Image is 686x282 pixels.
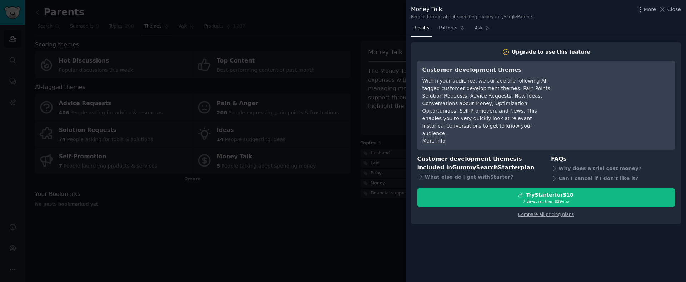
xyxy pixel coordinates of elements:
[551,163,675,173] div: Why does a trial cost money?
[636,6,656,13] button: More
[563,66,670,119] iframe: YouTube video player
[518,212,574,217] a: Compare all pricing plans
[422,138,446,144] a: More info
[644,6,656,13] span: More
[551,173,675,183] div: Can I cancel if I don't like it?
[417,155,541,172] h3: Customer development themes is included in plan
[417,188,675,207] button: TryStarterfor$107 daystrial, then $29/mo
[422,66,553,75] h3: Customer development themes
[439,25,457,31] span: Patterns
[475,25,483,31] span: Ask
[667,6,681,13] span: Close
[512,48,590,56] div: Upgrade to use this feature
[411,23,432,37] a: Results
[551,155,675,164] h3: FAQs
[437,23,467,37] a: Patterns
[413,25,429,31] span: Results
[452,164,520,171] span: GummySearch Starter
[411,5,533,14] div: Money Talk
[658,6,681,13] button: Close
[418,199,675,204] div: 7 days trial, then $ 29 /mo
[472,23,493,37] a: Ask
[526,191,573,199] div: Try Starter for $10
[417,172,541,182] div: What else do I get with Starter ?
[422,77,553,137] div: Within your audience, we surface the following AI-tagged customer development themes: Pain Points...
[411,14,533,20] div: People talking about spending money in r/SingleParents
